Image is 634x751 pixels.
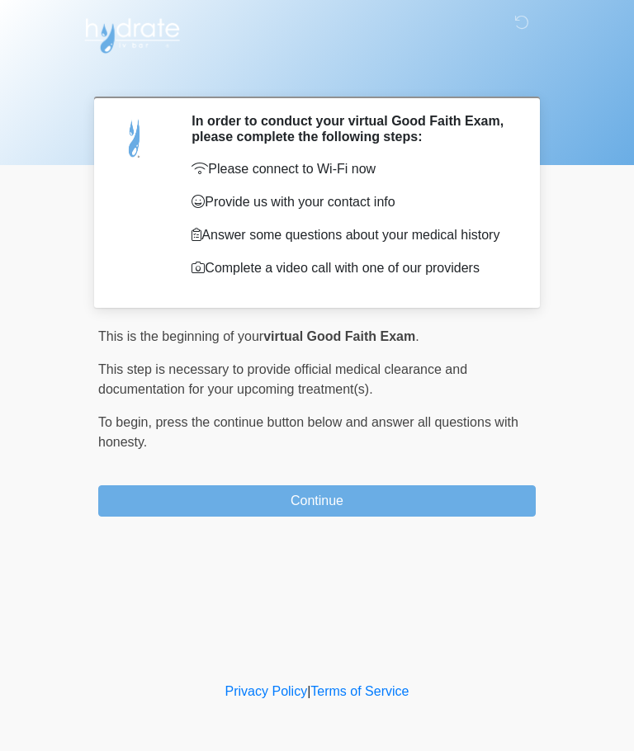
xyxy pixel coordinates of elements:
[192,225,511,245] p: Answer some questions about your medical history
[86,59,548,90] h1: ‎ ‎ ‎ ‎
[307,684,310,698] a: |
[111,113,160,163] img: Agent Avatar
[98,415,518,449] span: press the continue button below and answer all questions with honesty.
[98,362,467,396] span: This step is necessary to provide official medical clearance and documentation for your upcoming ...
[192,192,511,212] p: Provide us with your contact info
[98,485,536,517] button: Continue
[225,684,308,698] a: Privacy Policy
[98,415,155,429] span: To begin,
[192,159,511,179] p: Please connect to Wi-Fi now
[82,12,182,54] img: Hydrate IV Bar - Arcadia Logo
[192,113,511,144] h2: In order to conduct your virtual Good Faith Exam, please complete the following steps:
[310,684,409,698] a: Terms of Service
[263,329,415,343] strong: virtual Good Faith Exam
[192,258,511,278] p: Complete a video call with one of our providers
[415,329,419,343] span: .
[98,329,263,343] span: This is the beginning of your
